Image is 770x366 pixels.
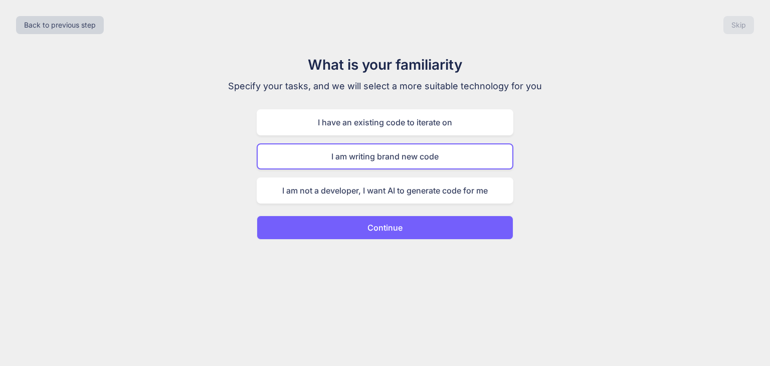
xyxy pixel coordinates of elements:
button: Back to previous step [16,16,104,34]
p: Specify your tasks, and we will select a more suitable technology for you [217,79,553,93]
div: I have an existing code to iterate on [257,109,513,135]
div: I am writing brand new code [257,143,513,169]
p: Continue [367,222,403,234]
div: I am not a developer, I want AI to generate code for me [257,177,513,204]
h1: What is your familiarity [217,54,553,75]
button: Skip [723,16,754,34]
button: Continue [257,216,513,240]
